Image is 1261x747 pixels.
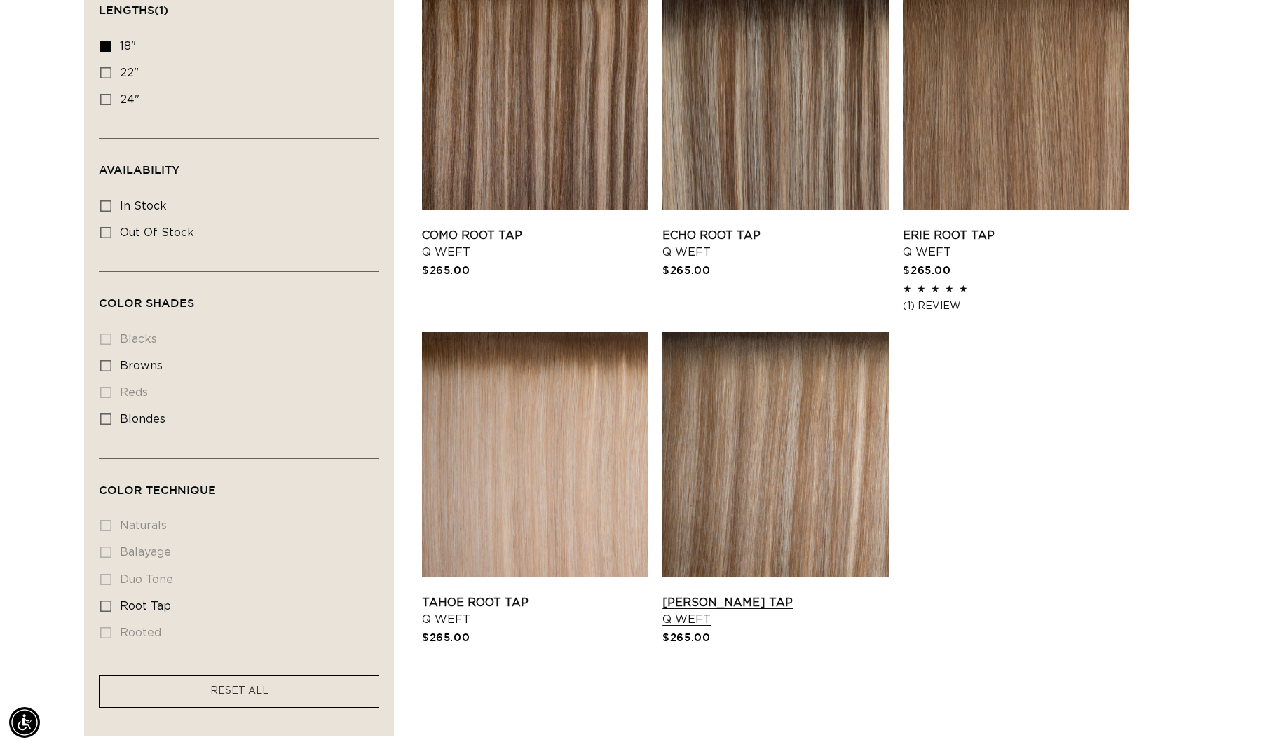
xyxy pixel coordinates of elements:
[99,163,179,176] span: Availability
[99,4,168,16] span: Lengths
[120,200,167,212] span: In stock
[120,360,163,371] span: browns
[422,227,648,261] a: Como Root Tap Q Weft
[120,227,194,238] span: Out of stock
[99,296,194,309] span: Color Shades
[120,413,165,425] span: blondes
[99,484,216,496] span: Color Technique
[99,139,379,189] summary: Availability (0 selected)
[120,94,139,105] span: 24"
[99,459,379,509] summary: Color Technique (0 selected)
[120,41,136,52] span: 18"
[903,227,1129,261] a: Erie Root Tap Q Weft
[662,227,889,261] a: Echo Root Tap Q Weft
[662,594,889,628] a: [PERSON_NAME] Tap Q Weft
[1191,680,1261,747] iframe: Chat Widget
[210,683,268,700] a: RESET ALL
[422,594,648,628] a: Tahoe Root Tap Q Weft
[154,4,168,16] span: (1)
[99,272,379,322] summary: Color Shades (0 selected)
[120,67,139,78] span: 22"
[9,707,40,738] div: Accessibility Menu
[210,686,268,696] span: RESET ALL
[120,601,171,612] span: root tap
